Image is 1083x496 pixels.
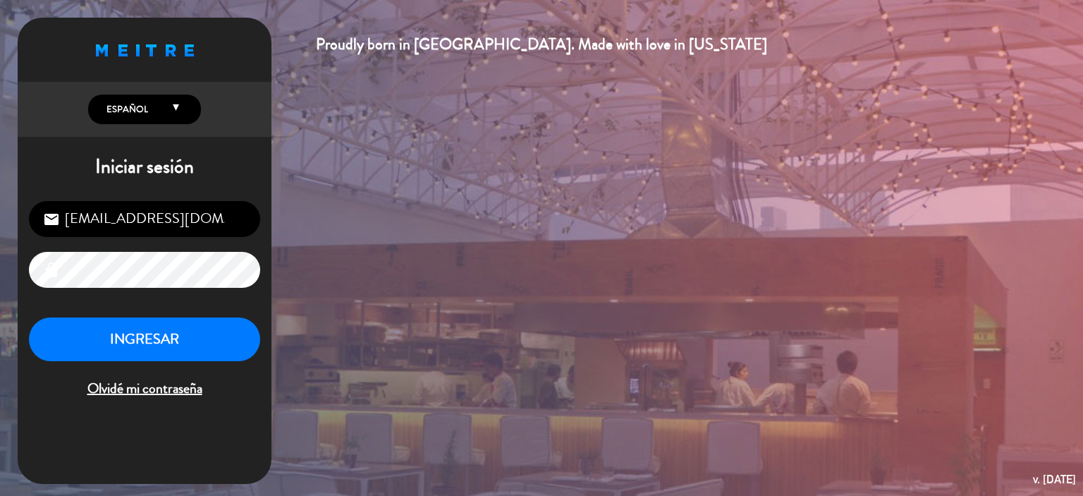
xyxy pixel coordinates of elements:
span: Olvidé mi contraseña [29,377,260,401]
i: lock [43,262,60,279]
h1: Iniciar sesión [18,155,271,179]
input: Correo Electrónico [29,201,260,237]
button: INGRESAR [29,317,260,362]
i: email [43,211,60,228]
span: Español [103,102,148,116]
div: v. [DATE] [1033,470,1076,489]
